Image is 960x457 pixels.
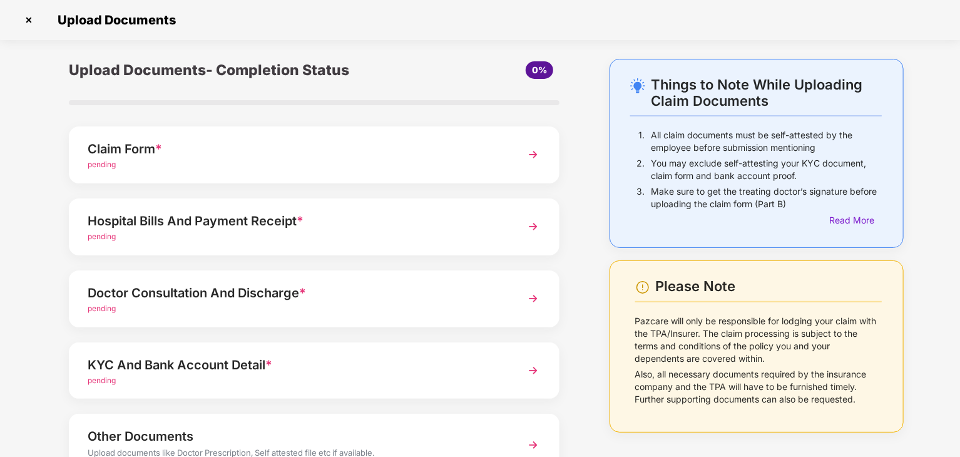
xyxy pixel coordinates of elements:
img: svg+xml;base64,PHN2ZyBpZD0iTmV4dCIgeG1sbnM9Imh0dHA6Ly93d3cudzMub3JnLzIwMDAvc3ZnIiB3aWR0aD0iMzYiIG... [522,359,544,382]
p: All claim documents must be self-attested by the employee before submission mentioning [651,129,882,154]
p: 1. [638,129,645,154]
img: svg+xml;base64,PHN2ZyBpZD0iTmV4dCIgeG1sbnM9Imh0dHA6Ly93d3cudzMub3JnLzIwMDAvc3ZnIiB3aWR0aD0iMzYiIG... [522,287,544,310]
span: pending [88,160,116,169]
span: 0% [532,64,547,75]
img: svg+xml;base64,PHN2ZyBpZD0iTmV4dCIgeG1sbnM9Imh0dHA6Ly93d3cudzMub3JnLzIwMDAvc3ZnIiB3aWR0aD0iMzYiIG... [522,215,544,238]
p: Also, all necessary documents required by the insurance company and the TPA will have to be furni... [635,368,882,406]
span: pending [88,376,116,385]
p: Make sure to get the treating doctor’s signature before uploading the claim form (Part B) [651,185,882,210]
img: svg+xml;base64,PHN2ZyB4bWxucz0iaHR0cDovL3d3dy53My5vcmcvMjAwMC9zdmciIHdpZHRoPSIyNC4wOTMiIGhlaWdodD... [630,78,645,93]
p: 2. [636,157,645,182]
img: svg+xml;base64,PHN2ZyBpZD0iTmV4dCIgeG1sbnM9Imh0dHA6Ly93d3cudzMub3JnLzIwMDAvc3ZnIiB3aWR0aD0iMzYiIG... [522,143,544,166]
div: KYC And Bank Account Detail [88,355,503,375]
div: Things to Note While Uploading Claim Documents [651,76,882,109]
div: Read More [829,213,882,227]
img: svg+xml;base64,PHN2ZyBpZD0iQ3Jvc3MtMzJ4MzIiIHhtbG5zPSJodHRwOi8vd3d3LnczLm9yZy8yMDAwL3N2ZyIgd2lkdG... [19,10,39,30]
div: Doctor Consultation And Discharge [88,283,503,303]
p: You may exclude self-attesting your KYC document, claim form and bank account proof. [651,157,882,182]
div: Please Note [656,278,882,295]
img: svg+xml;base64,PHN2ZyBpZD0iTmV4dCIgeG1sbnM9Imh0dHA6Ly93d3cudzMub3JnLzIwMDAvc3ZnIiB3aWR0aD0iMzYiIG... [522,434,544,456]
div: Upload Documents- Completion Status [69,59,396,81]
div: Claim Form [88,139,503,159]
img: svg+xml;base64,PHN2ZyBpZD0iV2FybmluZ18tXzI0eDI0IiBkYXRhLW5hbWU9Ildhcm5pbmcgLSAyNHgyNCIgeG1sbnM9Im... [635,280,650,295]
div: Hospital Bills And Payment Receipt [88,211,503,231]
span: Upload Documents [45,13,182,28]
div: Other Documents [88,426,503,446]
span: pending [88,304,116,313]
p: Pazcare will only be responsible for lodging your claim with the TPA/Insurer. The claim processin... [635,315,882,365]
p: 3. [636,185,645,210]
span: pending [88,232,116,241]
